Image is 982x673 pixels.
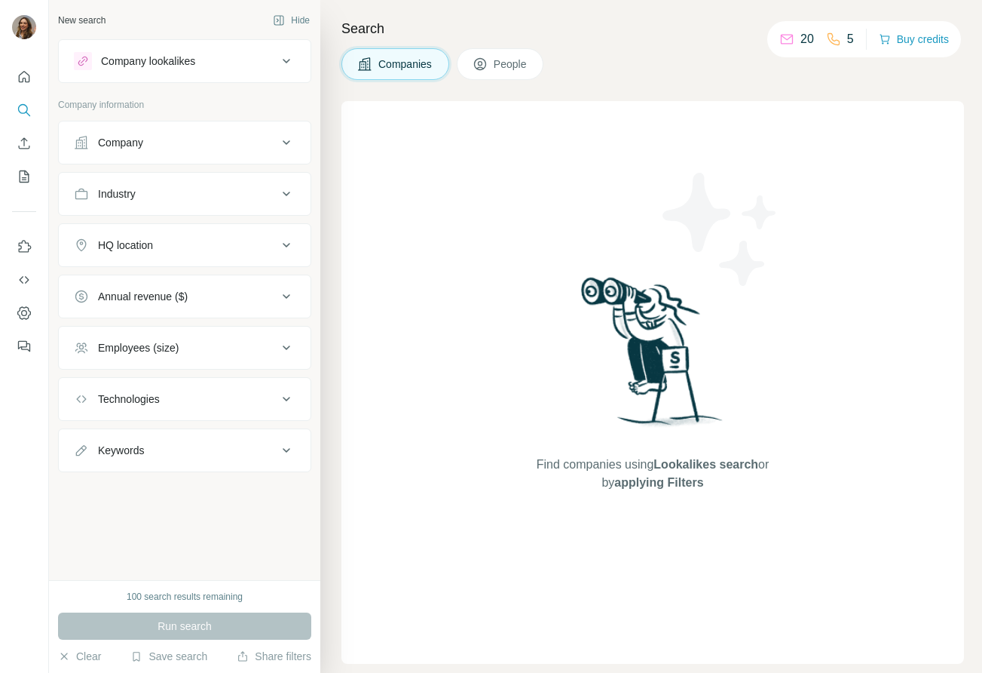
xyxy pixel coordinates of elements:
button: Enrich CSV [12,130,36,157]
span: Find companies using or by [532,456,773,492]
button: Keywords [59,432,311,469]
button: Buy credits [879,29,949,50]
p: 5 [847,30,854,48]
button: Technologies [59,381,311,417]
div: Company [98,135,143,150]
button: Share filters [237,649,311,664]
span: People [494,57,528,72]
div: Company lookalikes [101,54,195,69]
span: Companies [378,57,433,72]
img: Surfe Illustration - Woman searching with binoculars [574,273,731,441]
img: Surfe Illustration - Stars [653,161,788,297]
button: Company [59,124,311,161]
button: Industry [59,176,311,212]
button: Annual revenue ($) [59,278,311,315]
p: 20 [800,30,814,48]
button: Clear [58,649,101,664]
button: Employees (size) [59,330,311,366]
div: Keywords [98,443,144,458]
button: Dashboard [12,300,36,327]
div: Annual revenue ($) [98,289,188,304]
span: Lookalikes search [653,458,758,471]
button: HQ location [59,227,311,263]
button: Feedback [12,333,36,360]
button: Search [12,97,36,124]
div: New search [58,14,106,27]
button: Use Surfe API [12,266,36,293]
div: 100 search results remaining [127,590,243,604]
button: Save search [130,649,207,664]
img: Avatar [12,15,36,39]
div: Technologies [98,392,160,407]
button: Quick start [12,63,36,91]
h4: Search [341,18,964,39]
button: My lists [12,163,36,190]
button: Company lookalikes [59,43,311,79]
button: Use Surfe on LinkedIn [12,233,36,260]
div: HQ location [98,238,153,253]
p: Company information [58,98,311,112]
span: applying Filters [614,476,703,489]
div: Industry [98,186,136,201]
button: Hide [262,9,320,32]
div: Employees (size) [98,340,179,355]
